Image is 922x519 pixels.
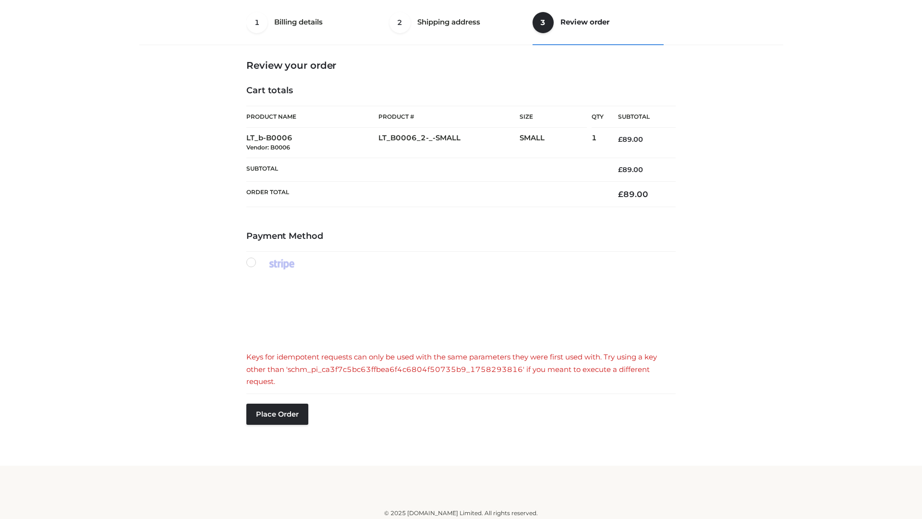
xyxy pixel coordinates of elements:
[244,280,674,341] iframe: Secure payment input frame
[592,106,604,128] th: Qty
[604,106,676,128] th: Subtotal
[618,135,622,144] span: £
[246,404,308,425] button: Place order
[143,508,779,518] div: © 2025 [DOMAIN_NAME] Limited. All rights reserved.
[618,189,648,199] bdi: 89.00
[246,158,604,181] th: Subtotal
[246,182,604,207] th: Order Total
[246,60,676,71] h3: Review your order
[246,106,378,128] th: Product Name
[618,189,623,199] span: £
[378,106,520,128] th: Product #
[246,231,676,242] h4: Payment Method
[618,165,622,174] span: £
[246,144,290,151] small: Vendor: B0006
[246,86,676,96] h4: Cart totals
[592,128,604,158] td: 1
[618,165,643,174] bdi: 89.00
[246,128,378,158] td: LT_b-B0006
[520,106,587,128] th: Size
[378,128,520,158] td: LT_B0006_2-_-SMALL
[618,135,643,144] bdi: 89.00
[246,351,676,388] div: Keys for idempotent requests can only be used with the same parameters they were first used with....
[520,128,592,158] td: SMALL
